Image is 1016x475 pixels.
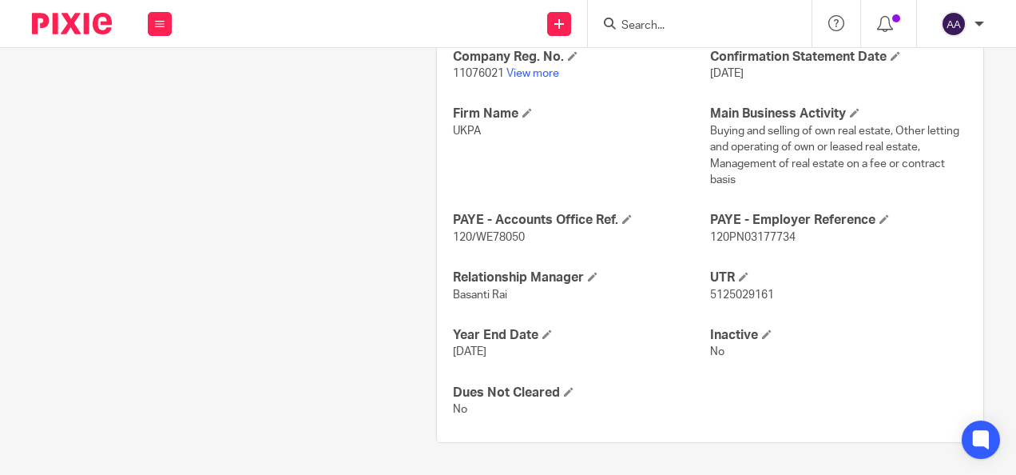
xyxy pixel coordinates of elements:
[710,68,744,79] span: [DATE]
[710,126,959,186] span: Buying and selling of own real estate, Other letting and operating of own or leased real estate, ...
[453,289,507,301] span: Basanti Rai
[710,106,967,122] h4: Main Business Activity
[710,327,967,344] h4: Inactive
[941,11,966,37] img: svg%3E
[453,346,486,357] span: [DATE]
[453,212,710,229] h4: PAYE - Accounts Office Ref.
[453,49,710,66] h4: Company Reg. No.
[710,269,967,286] h4: UTR
[453,106,710,122] h4: Firm Name
[453,327,710,344] h4: Year End Date
[506,68,559,79] a: View more
[32,13,112,34] img: Pixie
[453,232,525,243] span: 120/WE78050
[453,404,467,415] span: No
[453,126,481,137] span: UKPA
[620,19,764,34] input: Search
[453,68,504,79] span: 11076021
[710,49,967,66] h4: Confirmation Statement Date
[710,346,724,357] span: No
[710,289,774,301] span: 5125029161
[710,212,967,229] h4: PAYE - Employer Reference
[710,232,796,243] span: 120PN03177734
[453,385,710,401] h4: Dues Not Cleared
[453,269,710,286] h4: Relationship Manager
